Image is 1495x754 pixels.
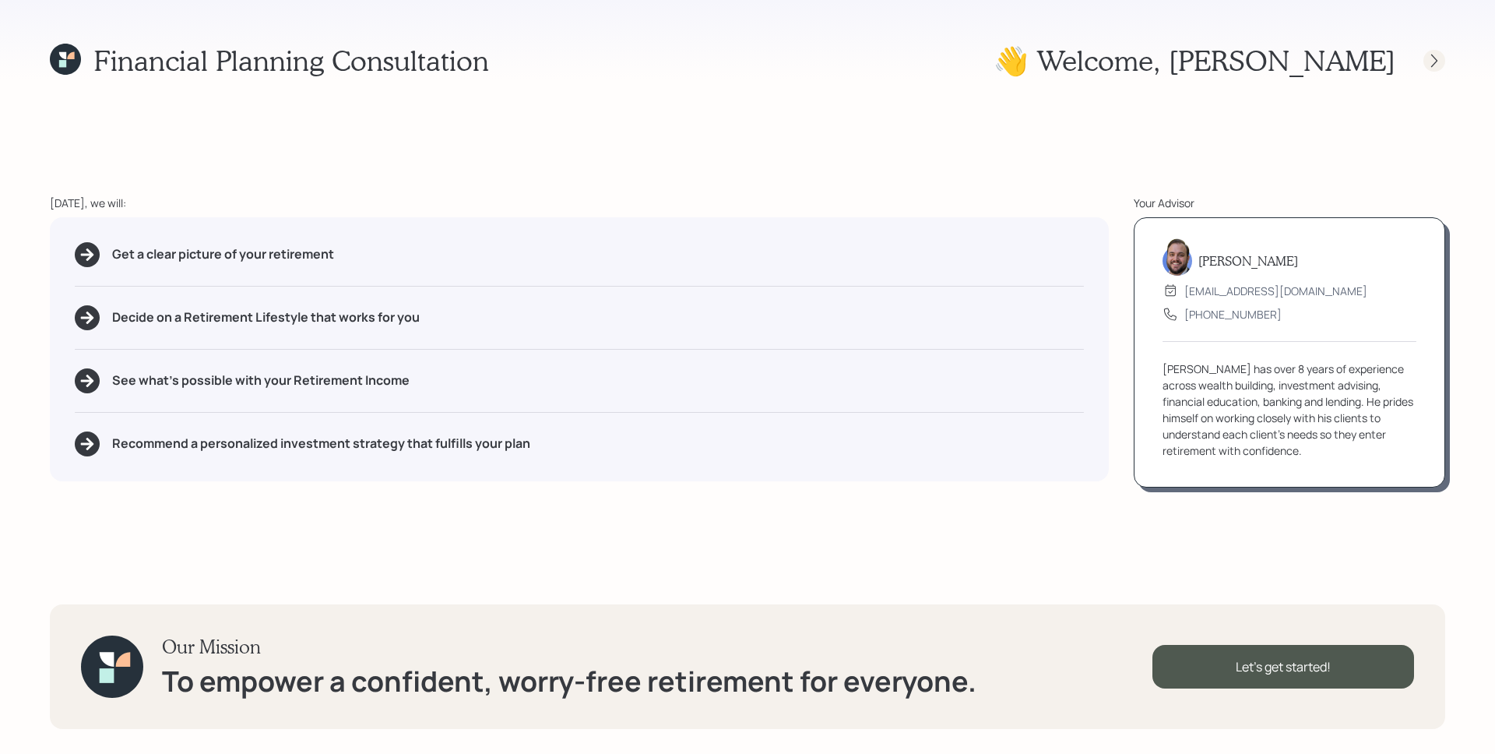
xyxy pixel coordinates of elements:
div: [PHONE_NUMBER] [1184,306,1282,322]
h1: To empower a confident, worry-free retirement for everyone. [162,664,976,698]
div: Your Advisor [1134,195,1445,211]
div: [DATE], we will: [50,195,1109,211]
h5: See what's possible with your Retirement Income [112,373,410,388]
img: james-distasi-headshot.png [1163,238,1192,276]
h5: [PERSON_NAME] [1198,253,1298,268]
div: [EMAIL_ADDRESS][DOMAIN_NAME] [1184,283,1367,299]
h1: 👋 Welcome , [PERSON_NAME] [994,44,1395,77]
h5: Decide on a Retirement Lifestyle that works for you [112,310,420,325]
h3: Our Mission [162,636,976,658]
div: Let's get started! [1152,645,1414,689]
h5: Recommend a personalized investment strategy that fulfills your plan [112,436,530,451]
h5: Get a clear picture of your retirement [112,247,334,262]
div: [PERSON_NAME] has over 8 years of experience across wealth building, investment advising, financi... [1163,361,1416,459]
h1: Financial Planning Consultation [93,44,489,77]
